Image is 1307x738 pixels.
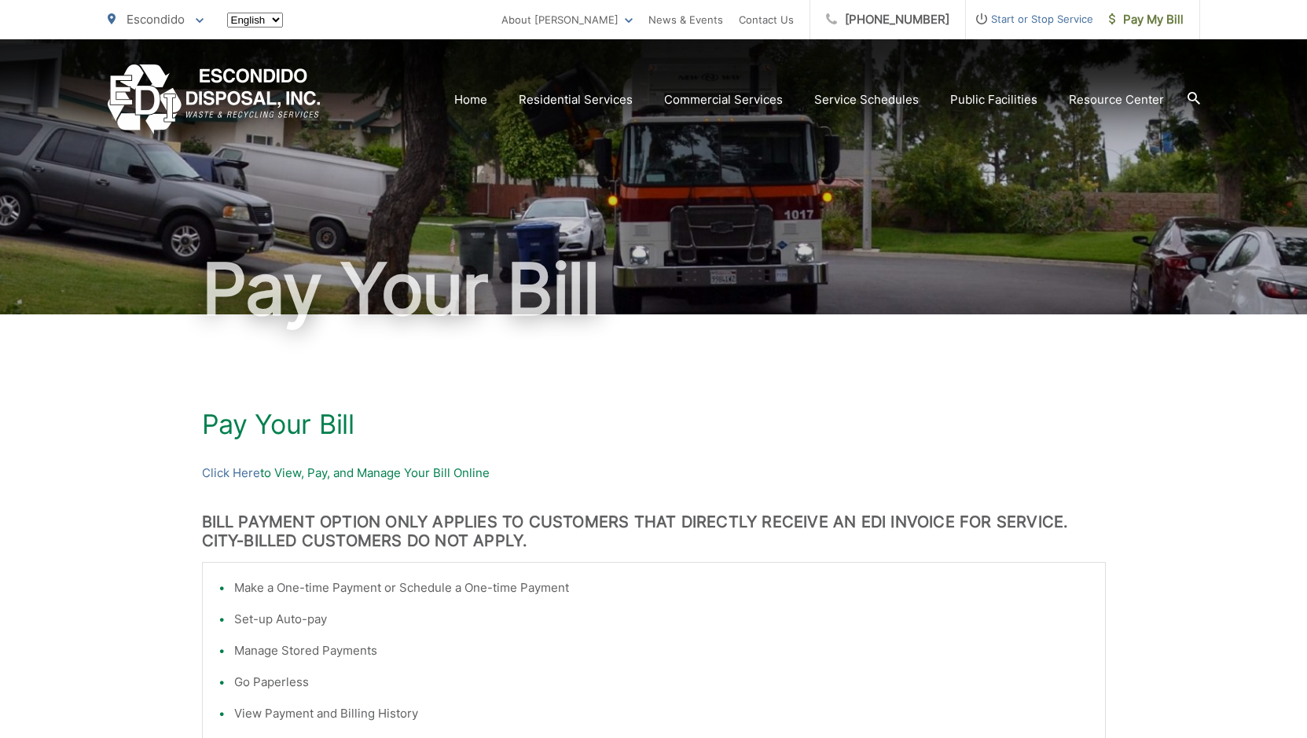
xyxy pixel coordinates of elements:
span: Pay My Bill [1109,10,1184,29]
li: Set-up Auto-pay [234,610,1089,629]
li: Go Paperless [234,673,1089,692]
a: Home [454,90,487,109]
li: Make a One-time Payment or Schedule a One-time Payment [234,578,1089,597]
a: Residential Services [519,90,633,109]
a: About [PERSON_NAME] [501,10,633,29]
li: Manage Stored Payments [234,641,1089,660]
a: News & Events [648,10,723,29]
h1: Pay Your Bill [202,409,1106,440]
p: to View, Pay, and Manage Your Bill Online [202,464,1106,483]
a: EDCD logo. Return to the homepage. [108,64,321,134]
a: Public Facilities [950,90,1037,109]
a: Service Schedules [814,90,919,109]
span: Escondido [127,12,185,27]
select: Select a language [227,13,283,28]
h1: Pay Your Bill [108,250,1200,329]
h3: BILL PAYMENT OPTION ONLY APPLIES TO CUSTOMERS THAT DIRECTLY RECEIVE AN EDI INVOICE FOR SERVICE. C... [202,512,1106,550]
a: Contact Us [739,10,794,29]
a: Resource Center [1069,90,1164,109]
a: Click Here [202,464,260,483]
a: Commercial Services [664,90,783,109]
li: View Payment and Billing History [234,704,1089,723]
